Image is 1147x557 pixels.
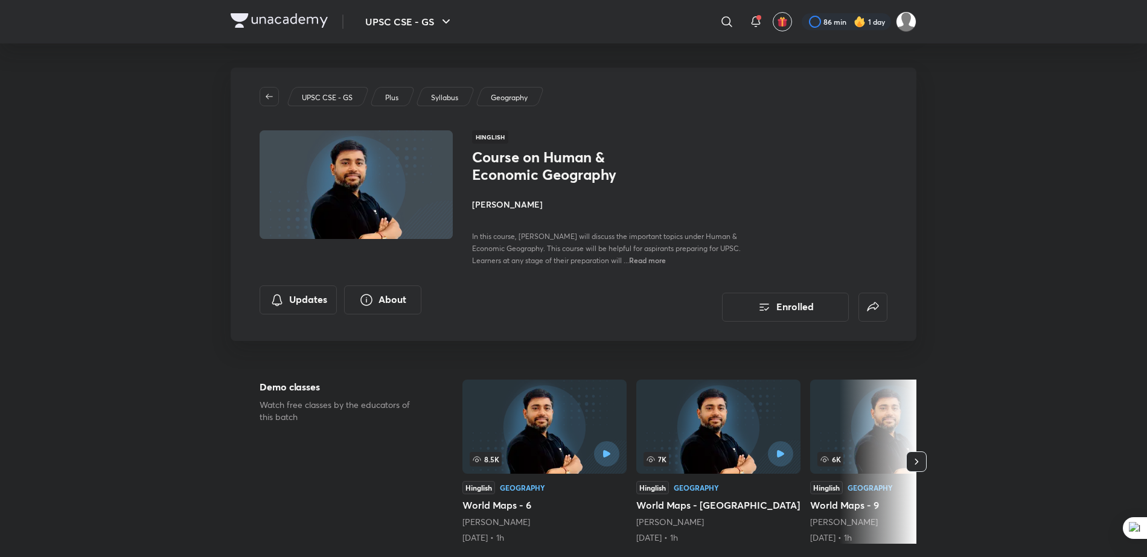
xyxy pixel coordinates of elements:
h1: Course on Human & Economic Geography [472,148,669,183]
img: Ayushi Singh [896,11,916,32]
button: About [344,285,421,314]
div: Hinglish [462,481,495,494]
div: 29th Apr • 1h [810,532,974,544]
a: [PERSON_NAME] [636,516,704,527]
a: Syllabus [429,92,461,103]
span: Hinglish [472,130,508,144]
p: Watch free classes by the educators of this batch [260,399,424,423]
div: Geography [674,484,719,491]
div: Hinglish [636,481,669,494]
a: Geography [489,92,530,103]
a: 8.5KHinglishGeographyWorld Maps - 6[PERSON_NAME][DATE] • 1h [462,380,627,544]
div: Sudarshan Gurjar [462,516,627,528]
button: Enrolled [722,293,849,322]
img: streak [854,16,866,28]
span: 8.5K [470,452,502,466]
a: World Maps - 9 [810,380,974,544]
div: Sudarshan Gurjar [810,516,974,528]
button: Updates [260,285,337,314]
h4: [PERSON_NAME] [472,198,743,211]
h5: World Maps - 6 [462,498,627,512]
div: Geography [500,484,545,491]
button: false [858,293,887,322]
p: UPSC CSE - GS [302,92,353,103]
button: avatar [773,12,792,31]
a: Plus [383,92,401,103]
span: 6K [817,452,843,466]
p: Geography [491,92,528,103]
h5: World Maps - [GEOGRAPHIC_DATA] [636,498,800,512]
a: World Maps - Europe [636,380,800,544]
img: Company Logo [231,13,328,28]
a: World Maps - 6 [462,380,627,544]
a: Company Logo [231,13,328,31]
a: 7KHinglishGeographyWorld Maps - [GEOGRAPHIC_DATA][PERSON_NAME][DATE] • 1h [636,380,800,544]
img: avatar [777,16,788,27]
a: UPSC CSE - GS [300,92,355,103]
div: 24th Apr • 1h [462,532,627,544]
span: 7K [644,452,669,466]
div: 28th Apr • 1h [636,532,800,544]
h5: Demo classes [260,380,424,394]
a: [PERSON_NAME] [810,516,878,527]
h5: World Maps - 9 [810,498,974,512]
a: 6KHinglishGeographyWorld Maps - 9[PERSON_NAME][DATE] • 1h [810,380,974,544]
span: In this course, [PERSON_NAME] will discuss the important topics under Human & Economic Geography.... [472,232,741,265]
p: Plus [385,92,398,103]
span: Read more [629,255,666,265]
button: UPSC CSE - GS [358,10,461,34]
div: Sudarshan Gurjar [636,516,800,528]
a: [PERSON_NAME] [462,516,530,527]
p: Syllabus [431,92,458,103]
div: Hinglish [810,481,843,494]
img: Thumbnail [258,129,455,240]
